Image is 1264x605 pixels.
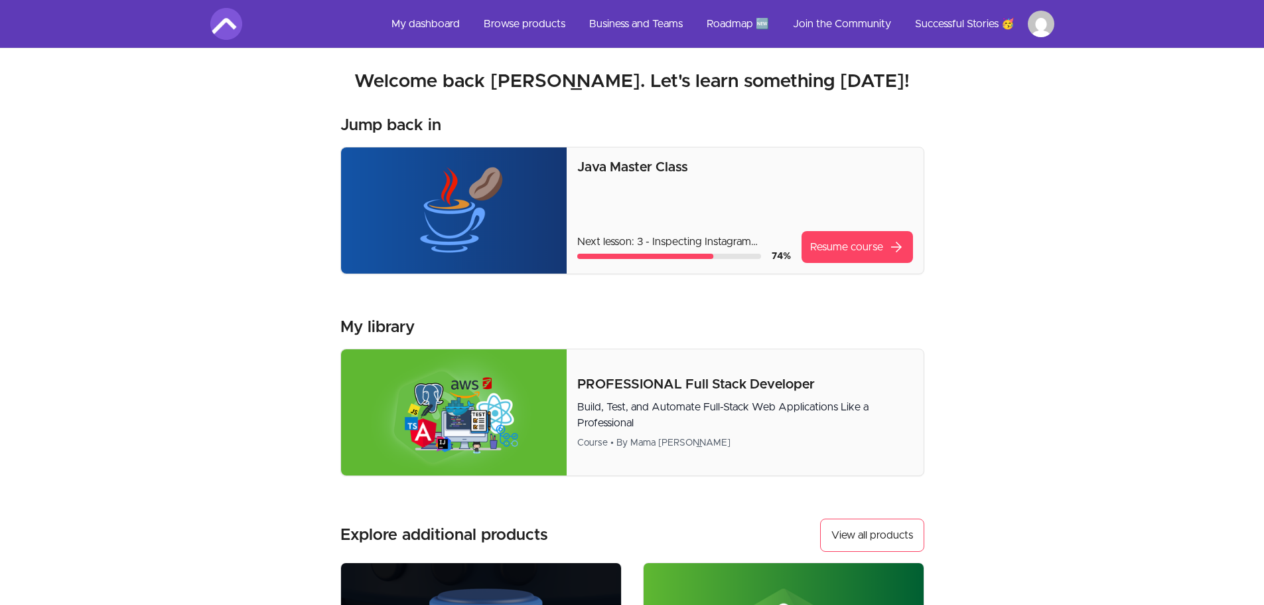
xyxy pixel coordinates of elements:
[820,519,924,552] button: View all products
[577,254,760,259] div: Course progress
[340,525,548,546] h3: Explore additional products
[577,234,790,250] p: Next lesson: 3 - Inspecting Instagram Network Activity
[210,8,242,40] img: Amigoscode logo
[341,147,567,274] img: Product image for Java Master Class
[696,8,780,40] a: Roadmap 🆕
[802,231,913,263] a: Resume coursearrow_forward
[341,349,567,475] img: Product image for PROFESSIONAL Full Stack Developer
[579,8,693,40] a: Business and Teams
[473,8,576,40] a: Browse products
[904,8,1025,40] a: Successful Stories 🥳
[782,8,902,40] a: Join the Community
[577,375,912,394] p: PROFESSIONAL Full Stack Developer
[340,349,924,476] a: Product image for PROFESSIONAL Full Stack DeveloperPROFESSIONAL Full Stack DeveloperBuild, Test, ...
[340,115,441,136] h3: Jump back in
[210,70,1054,94] h2: Welcome back [PERSON_NAME]. Let's learn something [DATE]!
[577,399,912,431] p: Build, Test, and Automate Full-Stack Web Applications Like a Professional
[381,8,1054,40] nav: Main
[1028,11,1054,37] img: Profile image for Jessie Malinowski
[888,239,904,255] span: arrow_forward
[340,317,415,338] h3: My library
[577,436,912,450] div: Course • By Mama [PERSON_NAME]
[381,8,470,40] a: My dashboard
[772,252,791,261] span: 74 %
[577,158,912,177] p: Java Master Class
